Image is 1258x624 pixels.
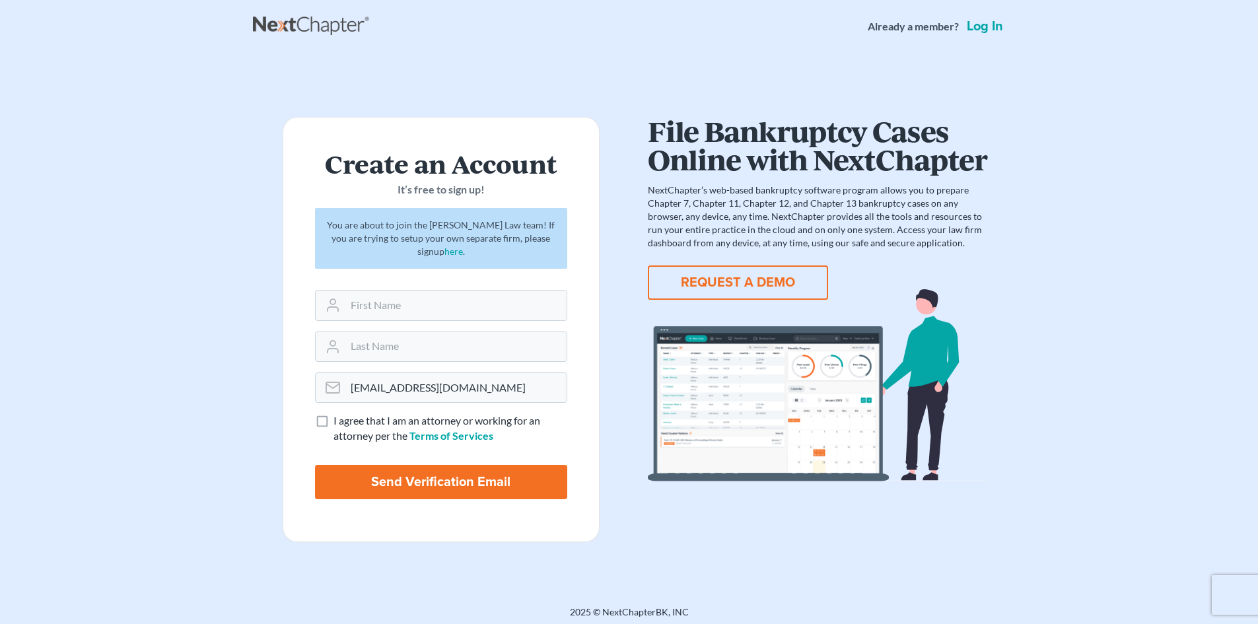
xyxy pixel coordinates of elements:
[868,19,959,34] strong: Already a member?
[648,289,987,481] img: dashboard-867a026336fddd4d87f0941869007d5e2a59e2bc3a7d80a2916e9f42c0117099.svg
[315,182,567,197] p: It’s free to sign up!
[964,20,1006,33] a: Log in
[648,117,987,173] h1: File Bankruptcy Cases Online with NextChapter
[648,265,828,300] button: REQUEST A DEMO
[648,184,987,250] p: NextChapter’s web-based bankruptcy software program allows you to prepare Chapter 7, Chapter 11, ...
[315,208,567,269] div: You are about to join the [PERSON_NAME] Law team! If you are trying to setup your own separate fi...
[409,429,493,442] a: Terms of Services
[315,149,567,177] h2: Create an Account
[333,414,540,442] span: I agree that I am an attorney or working for an attorney per the
[444,246,463,257] a: here
[315,465,567,499] input: Send Verification Email
[345,291,567,320] input: First Name
[345,332,567,361] input: Last Name
[345,373,567,402] input: Email Address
